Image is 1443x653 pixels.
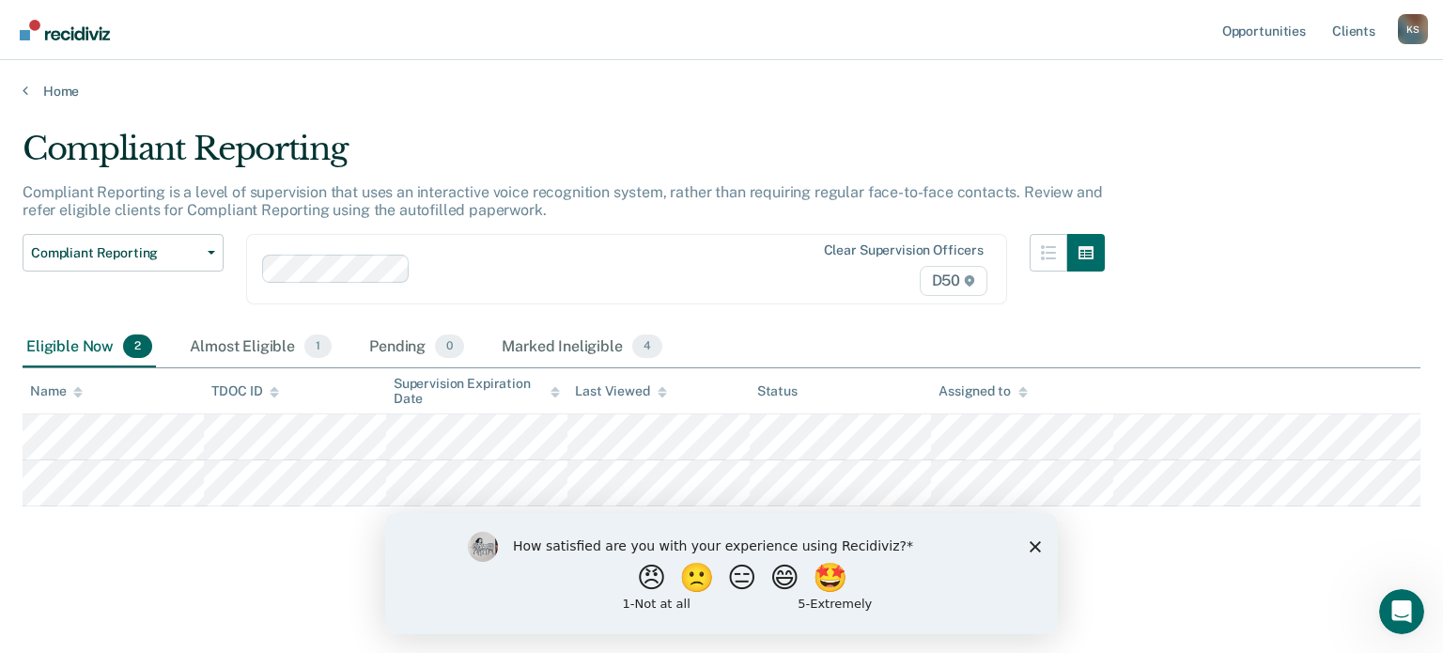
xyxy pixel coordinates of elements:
[1398,14,1428,44] button: Profile dropdown button
[1398,14,1428,44] div: K S
[632,334,662,359] span: 4
[939,383,1027,399] div: Assigned to
[498,327,666,368] div: Marked Ineligible4
[123,334,152,359] span: 2
[394,376,560,408] div: Supervision Expiration Date
[365,327,468,368] div: Pending0
[435,334,464,359] span: 0
[920,266,987,296] span: D50
[385,513,1058,634] iframe: Survey by Kim from Recidiviz
[23,327,156,368] div: Eligible Now2
[575,383,666,399] div: Last Viewed
[31,245,200,261] span: Compliant Reporting
[304,334,332,359] span: 1
[186,327,335,368] div: Almost Eligible1
[23,234,224,272] button: Compliant Reporting
[30,383,83,399] div: Name
[757,383,798,399] div: Status
[211,383,279,399] div: TDOC ID
[1379,589,1424,634] iframe: Intercom live chat
[23,130,1105,183] div: Compliant Reporting
[23,83,1420,100] a: Home
[824,242,984,258] div: Clear supervision officers
[20,20,110,40] img: Recidiviz
[23,183,1102,219] p: Compliant Reporting is a level of supervision that uses an interactive voice recognition system, ...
